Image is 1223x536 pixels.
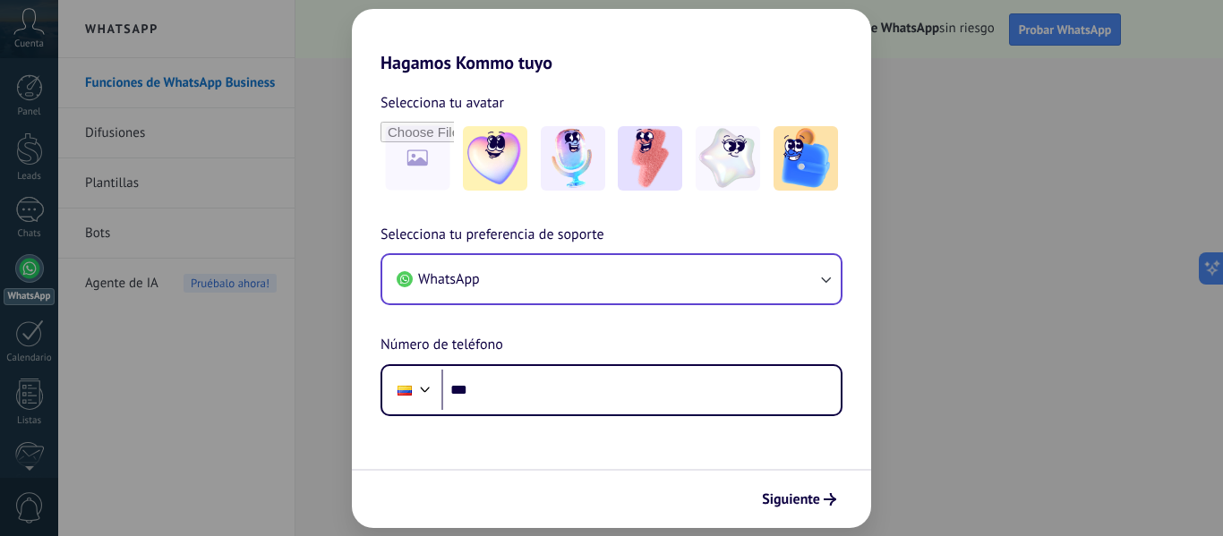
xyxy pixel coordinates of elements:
span: WhatsApp [418,270,480,288]
img: -2.jpeg [541,126,605,191]
h2: Hagamos Kommo tuyo [352,9,871,73]
img: -4.jpeg [696,126,760,191]
span: Selecciona tu avatar [381,91,504,115]
span: Selecciona tu preferencia de soporte [381,224,604,247]
img: -5.jpeg [774,126,838,191]
button: Siguiente [754,484,844,515]
img: -1.jpeg [463,126,527,191]
span: Siguiente [762,493,820,506]
img: -3.jpeg [618,126,682,191]
button: WhatsApp [382,255,841,303]
div: Colombia: + 57 [388,371,422,409]
span: Número de teléfono [381,334,503,357]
